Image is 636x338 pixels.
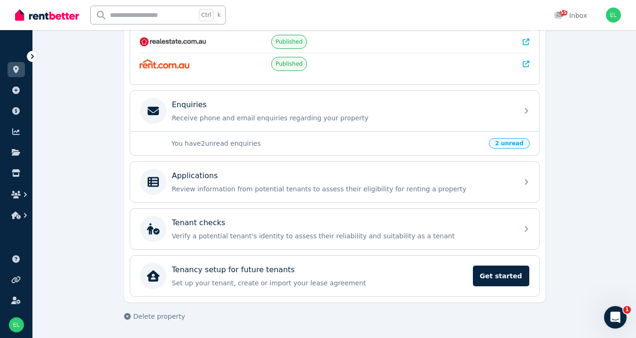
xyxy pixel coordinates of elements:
span: Get started [473,266,529,286]
p: Tenancy setup for future tenants [172,264,295,275]
img: edna lee [9,317,24,332]
p: Enquiries [172,99,207,110]
span: 2 unread [489,138,529,149]
span: Published [275,60,303,68]
div: Inbox [554,11,587,20]
p: Applications [172,170,218,181]
a: ApplicationsReview information from potential tenants to assess their eligibility for renting a p... [130,162,539,202]
p: You have 2 unread enquiries [172,139,484,148]
span: Delete property [133,312,185,321]
img: Rent.com.au [140,59,190,69]
a: Tenancy setup for future tenantsSet up your tenant, create or import your lease agreementGet started [130,256,539,296]
a: EnquiriesReceive phone and email enquiries regarding your property [130,91,539,131]
p: Review information from potential tenants to assess their eligibility for renting a property [172,184,512,194]
span: 1 [623,306,631,314]
p: Verify a potential tenant's identity to assess their reliability and suitability as a tenant [172,231,512,241]
img: edna lee [606,8,621,23]
img: RealEstate.com.au [140,37,207,47]
span: k [217,11,220,19]
img: RentBetter [15,8,79,22]
iframe: Intercom live chat [604,306,627,329]
span: Ctrl [199,9,213,21]
p: Tenant checks [172,217,226,228]
span: 55 [560,10,567,16]
button: Delete property [124,312,185,321]
span: Published [275,38,303,46]
p: Set up your tenant, create or import your lease agreement [172,278,467,288]
a: Tenant checksVerify a potential tenant's identity to assess their reliability and suitability as ... [130,209,539,249]
p: Receive phone and email enquiries regarding your property [172,113,512,123]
